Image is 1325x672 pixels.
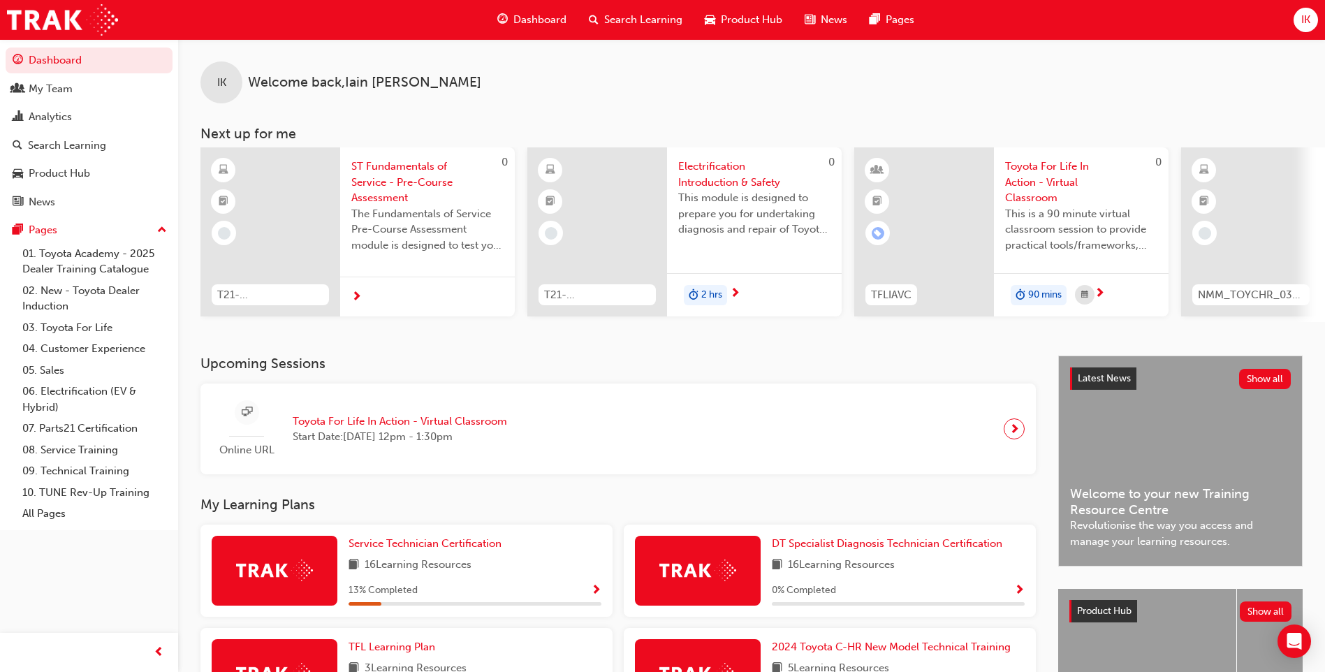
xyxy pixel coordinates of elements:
[1016,286,1025,305] span: duration-icon
[772,557,782,574] span: book-icon
[721,12,782,28] span: Product Hub
[1028,287,1062,303] span: 90 mins
[1278,624,1311,658] div: Open Intercom Messenger
[200,497,1036,513] h3: My Learning Plans
[578,6,694,34] a: search-iconSearch Learning
[871,287,912,303] span: TFLIAVC
[1005,206,1157,254] span: This is a 90 minute virtual classroom session to provide practical tools/frameworks, behaviours a...
[689,286,698,305] span: duration-icon
[1081,286,1088,304] span: calendar-icon
[349,537,502,550] span: Service Technician Certification
[1199,193,1209,211] span: booktick-icon
[13,54,23,67] span: guage-icon
[242,404,252,421] span: sessionType_ONLINE_URL-icon
[17,338,173,360] a: 04. Customer Experience
[854,147,1169,316] a: 0TFLIAVCToyota For Life In Action - Virtual ClassroomThis is a 90 minute virtual classroom sessio...
[870,11,880,29] span: pages-icon
[772,536,1008,552] a: DT Specialist Diagnosis Technician Certification
[17,360,173,381] a: 05. Sales
[1095,288,1105,300] span: next-icon
[17,418,173,439] a: 07. Parts21 Certification
[1240,601,1292,622] button: Show all
[219,161,228,180] span: learningResourceType_ELEARNING-icon
[17,439,173,461] a: 08. Service Training
[29,166,90,182] div: Product Hub
[793,6,858,34] a: news-iconNews
[486,6,578,34] a: guage-iconDashboard
[219,193,228,211] span: booktick-icon
[212,395,1025,464] a: Online URLToyota For Life In Action - Virtual ClassroomStart Date:[DATE] 12pm - 1:30pm
[872,161,882,180] span: learningResourceType_INSTRUCTOR_LED-icon
[1058,356,1303,567] a: Latest NewsShow allWelcome to your new Training Resource CentreRevolutionise the way you access a...
[1078,372,1131,384] span: Latest News
[349,583,418,599] span: 13 % Completed
[13,224,23,237] span: pages-icon
[351,206,504,254] span: The Fundamentals of Service Pre-Course Assessment module is designed to test your learning and un...
[13,140,22,152] span: search-icon
[218,227,230,240] span: learningRecordVerb_NONE-icon
[1070,518,1291,549] span: Revolutionise the way you access and manage your learning resources.
[6,104,173,130] a: Analytics
[1014,585,1025,597] span: Show Progress
[200,147,515,316] a: 0T21-STFOS_PRE_EXAMST Fundamentals of Service - Pre-Course AssessmentThe Fundamentals of Service ...
[293,414,507,430] span: Toyota For Life In Action - Virtual Classroom
[886,12,914,28] span: Pages
[694,6,793,34] a: car-iconProduct Hub
[200,356,1036,372] h3: Upcoming Sessions
[546,193,555,211] span: booktick-icon
[872,227,884,240] span: learningRecordVerb_ENROLL-icon
[6,217,173,243] button: Pages
[604,12,682,28] span: Search Learning
[678,159,830,190] span: Electrification Introduction & Safety
[772,639,1016,655] a: 2024 Toyota C-HR New Model Technical Training
[29,81,73,97] div: My Team
[6,76,173,102] a: My Team
[1301,12,1310,28] span: IK
[212,442,281,458] span: Online URL
[17,243,173,280] a: 01. Toyota Academy - 2025 Dealer Training Catalogue
[591,582,601,599] button: Show Progress
[293,429,507,445] span: Start Date: [DATE] 12pm - 1:30pm
[772,583,836,599] span: 0 % Completed
[17,503,173,525] a: All Pages
[544,287,650,303] span: T21-FOD_HVIS_PREREQ
[28,138,106,154] div: Search Learning
[1155,156,1162,168] span: 0
[730,288,740,300] span: next-icon
[513,12,566,28] span: Dashboard
[7,4,118,36] img: Trak
[1077,605,1132,617] span: Product Hub
[17,482,173,504] a: 10. TUNE Rev-Up Training
[351,291,362,304] span: next-icon
[659,560,736,581] img: Trak
[1005,159,1157,206] span: Toyota For Life In Action - Virtual Classroom
[1009,419,1020,439] span: next-icon
[217,287,323,303] span: T21-STFOS_PRE_EXAM
[788,557,895,574] span: 16 Learning Resources
[6,45,173,217] button: DashboardMy TeamAnalyticsSearch LearningProduct HubNews
[6,161,173,187] a: Product Hub
[678,190,830,238] span: This module is designed to prepare you for undertaking diagnosis and repair of Toyota & Lexus Ele...
[502,156,508,168] span: 0
[17,317,173,339] a: 03. Toyota For Life
[13,196,23,209] span: news-icon
[178,126,1325,142] h3: Next up for me
[365,557,471,574] span: 16 Learning Resources
[349,639,441,655] a: TFL Learning Plan
[497,11,508,29] span: guage-icon
[6,189,173,215] a: News
[349,641,435,653] span: TFL Learning Plan
[29,194,55,210] div: News
[1239,369,1291,389] button: Show all
[701,287,722,303] span: 2 hrs
[29,222,57,238] div: Pages
[772,537,1002,550] span: DT Specialist Diagnosis Technician Certification
[1070,486,1291,518] span: Welcome to your new Training Resource Centre
[17,460,173,482] a: 09. Technical Training
[248,75,481,91] span: Welcome back , Iain [PERSON_NAME]
[1198,287,1304,303] span: NMM_TOYCHR_032024_MODULE_2
[872,193,882,211] span: booktick-icon
[527,147,842,316] a: 0T21-FOD_HVIS_PREREQElectrification Introduction & SafetyThis module is designed to prepare you f...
